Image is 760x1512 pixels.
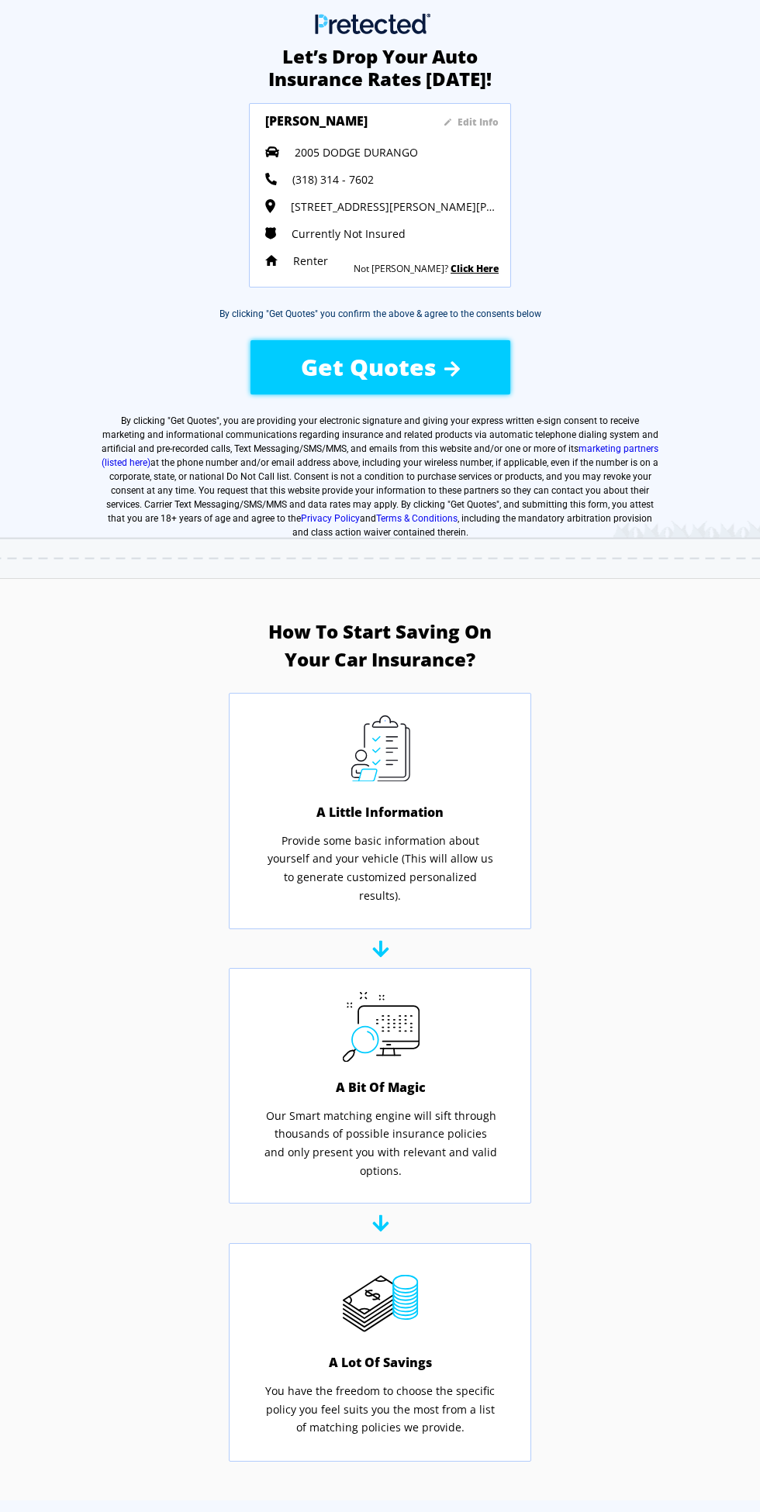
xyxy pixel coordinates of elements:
[264,1107,499,1180] p: Our Smart matching engine will sift through thousands of possible insurance policies and only pre...
[256,46,504,91] h2: Let’s Drop Your Auto Insurance Rates [DATE]!
[219,307,541,321] div: By clicking "Get Quotes" you confirm the above & agree to the consents below
[292,172,374,187] span: (318) 314 - 7602
[263,832,498,905] p: Provide some basic information about yourself and your vehicle (This will allow us to generate cu...
[263,1382,498,1437] p: You have the freedom to choose the specific policy you feel suits you the most from a list of mat...
[458,115,499,129] sapn: Edit Info
[102,443,658,468] a: marketing partners (listed here)
[315,13,430,34] img: Main Logo
[299,803,462,820] h4: A Little Information
[295,145,418,160] span: 2005 DODGE DURANGO
[292,226,406,241] span: Currently Not Insured
[299,1078,463,1095] h4: A Bit Of Magic
[354,262,448,275] sapn: Not [PERSON_NAME]?
[293,253,328,268] span: Renter
[171,415,216,426] span: Get Quotes
[291,199,499,214] span: [STREET_ADDRESS][PERSON_NAME][PERSON_NAME][US_STATE]
[265,112,397,136] h3: [PERSON_NAME]
[376,513,458,524] a: Terms & Conditions
[299,1353,462,1370] h4: A Lot Of Savings
[451,262,499,275] a: Click Here
[250,340,510,394] button: Get Quotes
[301,513,360,524] a: Privacy Policy
[268,618,492,673] h3: How To Start Saving On Your Car Insurance?
[102,414,658,539] label: By clicking " ", you are providing your electronic signature and giving your express written e-si...
[301,351,437,383] span: Get Quotes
